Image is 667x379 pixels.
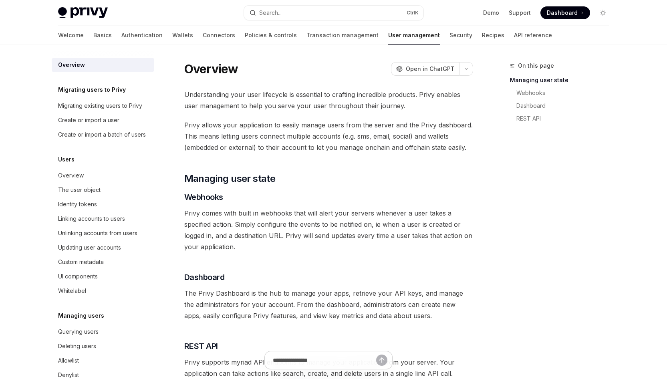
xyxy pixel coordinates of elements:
a: API reference [514,26,552,45]
div: Create or import a batch of users [58,130,146,139]
a: Linking accounts to users [52,212,154,226]
h5: Migrating users to Privy [58,85,126,95]
span: On this page [518,61,554,71]
div: Unlinking accounts from users [58,228,137,238]
a: The user object [52,183,154,197]
span: Webhooks [184,192,223,203]
button: Open in ChatGPT [391,62,459,76]
div: Overview [58,60,85,70]
div: Create or import a user [58,115,119,125]
span: Open in ChatGPT [406,65,455,73]
a: Recipes [482,26,504,45]
span: The Privy Dashboard is the hub to manage your apps, retrieve your API keys, and manage the admini... [184,288,473,321]
span: Dashboard [184,272,225,283]
a: Demo [483,9,499,17]
a: Custom metadata [52,255,154,269]
a: Dashboard [516,99,616,112]
a: Whitelabel [52,284,154,298]
a: Wallets [172,26,193,45]
a: Authentication [121,26,163,45]
a: Dashboard [540,6,590,19]
div: Allowlist [58,356,79,365]
div: Identity tokens [58,200,97,209]
div: UI components [58,272,98,281]
a: UI components [52,269,154,284]
a: Overview [52,58,154,72]
span: Dashboard [547,9,578,17]
a: REST API [516,112,616,125]
button: Send message [376,355,387,366]
a: Querying users [52,325,154,339]
div: Overview [58,171,84,180]
img: light logo [58,7,108,18]
a: Basics [93,26,112,45]
span: Ctrl K [407,10,419,16]
a: Updating user accounts [52,240,154,255]
a: Overview [52,168,154,183]
a: Webhooks [516,87,616,99]
a: Create or import a user [52,113,154,127]
button: Search...CtrlK [244,6,423,20]
a: Managing user state [510,74,616,87]
div: Linking accounts to users [58,214,125,224]
div: The user object [58,185,101,195]
a: Transaction management [306,26,379,45]
h1: Overview [184,62,238,76]
a: Connectors [203,26,235,45]
div: Whitelabel [58,286,86,296]
a: Policies & controls [245,26,297,45]
a: Identity tokens [52,197,154,212]
div: Custom metadata [58,257,104,267]
a: Create or import a batch of users [52,127,154,142]
a: Unlinking accounts from users [52,226,154,240]
a: Support [509,9,531,17]
span: Privy comes with built in webhooks that will alert your servers whenever a user takes a specified... [184,208,473,252]
div: Search... [259,8,282,18]
a: Security [449,26,472,45]
a: Allowlist [52,353,154,368]
div: Querying users [58,327,99,337]
span: REST API [184,341,218,352]
div: Migrating existing users to Privy [58,101,142,111]
div: Updating user accounts [58,243,121,252]
a: Welcome [58,26,84,45]
span: Privy allows your application to easily manage users from the server and the Privy dashboard. Thi... [184,119,473,153]
a: User management [388,26,440,45]
a: Deleting users [52,339,154,353]
a: Migrating existing users to Privy [52,99,154,113]
span: Understanding your user lifecycle is essential to crafting incredible products. Privy enables use... [184,89,473,111]
div: Deleting users [58,341,96,351]
h5: Users [58,155,75,164]
h5: Managing users [58,311,104,321]
button: Toggle dark mode [596,6,609,19]
span: Managing user state [184,172,276,185]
